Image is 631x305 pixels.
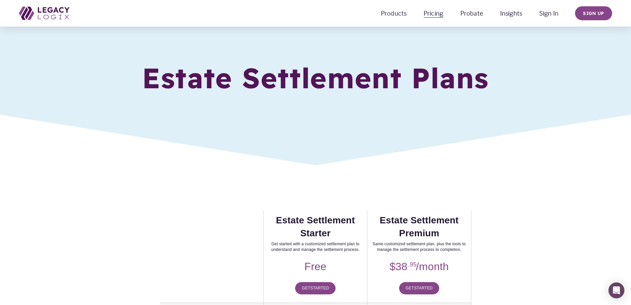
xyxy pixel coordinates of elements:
[399,282,440,294] a: GetStarted
[381,7,407,19] a: folder dropdown
[19,7,70,20] img: Legacy Logix
[500,7,522,19] a: Insights
[575,6,612,20] a: Sign up
[608,282,624,298] div: Open Intercom Messenger
[310,286,329,290] span: Started
[295,282,336,294] a: GetStarted
[93,62,537,94] h1: Estate Settlement Plans
[460,7,483,19] a: Probate
[424,8,443,18] span: Pricing
[414,286,433,290] span: Started
[390,261,449,272] span: $38 /month
[539,7,558,19] a: Sign In
[367,210,471,258] th: Estate Settlement Premium
[424,7,443,19] a: folder dropdown
[373,242,466,252] span: Same customized settlement plan, plus the tools to manage the settlement process to completion.
[271,242,360,252] span: Get started with a customized settlement plan to understand and manage the settlement process.
[304,261,327,272] span: Free
[408,261,417,268] span: .95
[264,210,367,258] th: Estate Settlement Starter
[381,8,407,18] span: Products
